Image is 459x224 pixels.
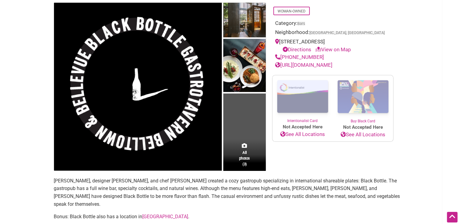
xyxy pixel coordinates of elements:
a: [URL][DOMAIN_NAME] [275,62,332,68]
a: See All Locations [272,131,333,138]
img: Black Bottle [223,39,266,93]
a: Directions [283,46,311,53]
span: [GEOGRAPHIC_DATA], [GEOGRAPHIC_DATA] [309,31,385,35]
span: Not Accepted Here [333,124,393,131]
div: Neighborhood: [275,29,390,38]
div: Scroll Back to Top [447,212,457,222]
a: [GEOGRAPHIC_DATA] [142,214,188,219]
a: Bars [297,21,305,26]
a: Intentionalist Card [272,75,333,124]
span: Not Accepted Here [272,124,333,131]
img: Black Bottle [54,3,222,171]
p: Bonus: Black Bottle also has a location in . [54,213,406,221]
div: [STREET_ADDRESS] [275,38,390,53]
a: Woman-Owned [278,9,305,13]
a: [PHONE_NUMBER] [275,54,324,60]
a: See All Locations [333,131,393,139]
span: All photos (3) [239,150,250,167]
img: Buy Black Card [333,75,393,118]
img: Black Bottle [223,3,266,39]
p: [PERSON_NAME], designer [PERSON_NAME], and chef [PERSON_NAME] created a cozy gastropub specializi... [54,177,406,208]
div: Category: [275,19,390,29]
a: View on Map [316,46,351,53]
a: Buy Black Card [333,75,393,124]
img: Intentionalist Card [272,75,333,118]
